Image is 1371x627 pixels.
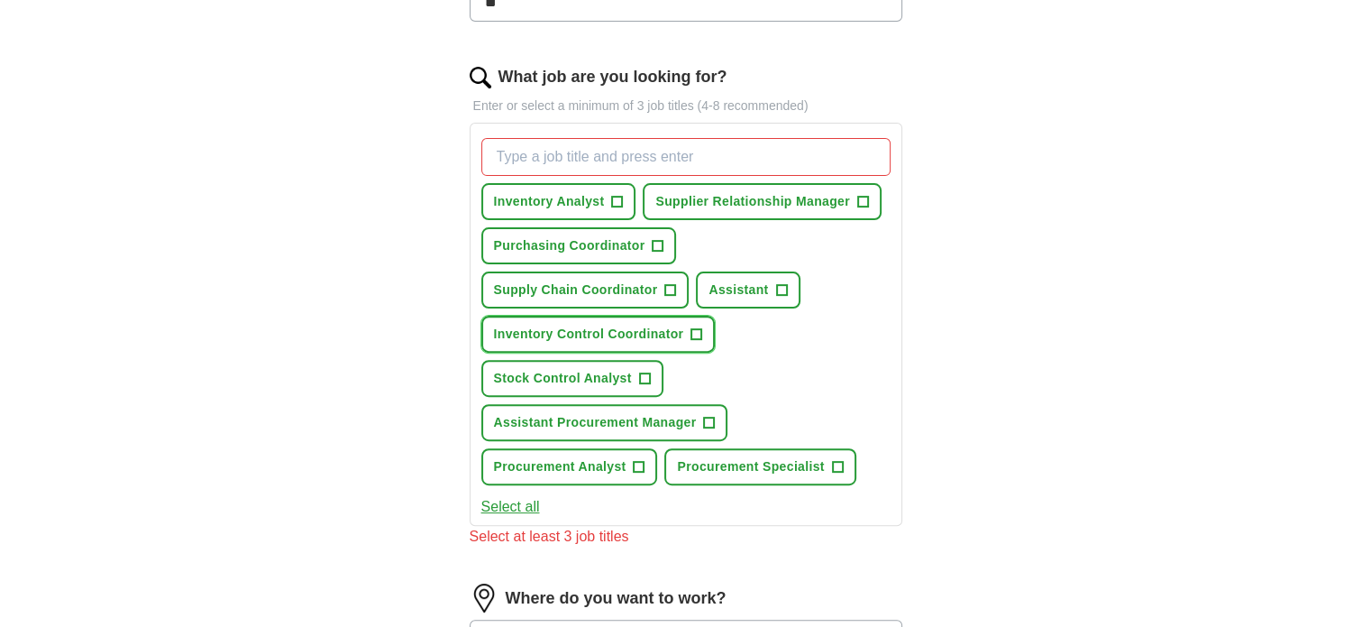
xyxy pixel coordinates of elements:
[498,65,727,89] label: What job are you looking for?
[481,360,663,397] button: Stock Control Analyst
[506,586,727,611] label: Where do you want to work?
[481,183,636,220] button: Inventory Analyst
[494,236,645,255] span: Purchasing Coordinator
[481,316,716,353] button: Inventory Control Coordinator
[481,227,677,264] button: Purchasing Coordinator
[481,138,891,176] input: Type a job title and press enter
[470,67,491,88] img: search.png
[481,496,540,518] button: Select all
[696,272,800,309] button: Assistant
[643,183,882,220] button: Supplier Relationship Manager
[481,448,658,485] button: Procurement Analyst
[494,369,632,388] span: Stock Control Analyst
[677,457,824,476] span: Procurement Specialist
[481,404,728,441] button: Assistant Procurement Manager
[664,448,855,485] button: Procurement Specialist
[470,526,902,548] div: Select at least 3 job titles
[470,584,498,613] img: location.png
[655,192,850,211] span: Supplier Relationship Manager
[708,281,768,300] span: Assistant
[494,192,605,211] span: Inventory Analyst
[494,325,684,344] span: Inventory Control Coordinator
[494,413,697,432] span: Assistant Procurement Manager
[494,281,658,300] span: Supply Chain Coordinator
[481,272,690,309] button: Supply Chain Coordinator
[494,457,626,476] span: Procurement Analyst
[470,97,902,115] p: Enter or select a minimum of 3 job titles (4-8 recommended)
